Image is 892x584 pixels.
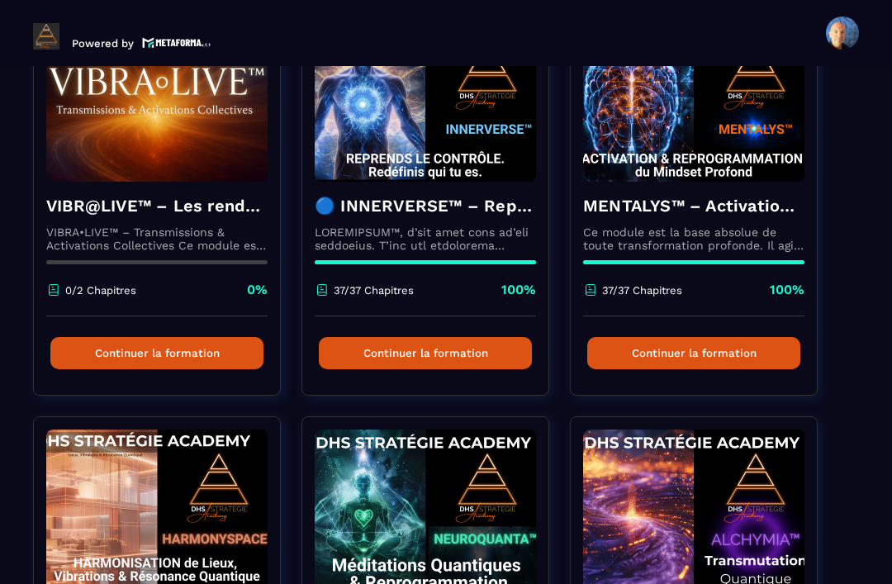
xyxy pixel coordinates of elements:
[315,17,536,182] img: formation-background
[142,36,211,50] img: logo
[583,194,804,217] h4: MENTALYS™ – Activation & Reprogrammation du Mindset Profond
[33,23,59,50] img: logo-branding
[587,337,800,369] button: Continuer la formation
[334,284,414,297] p: 37/37 Chapitres
[570,3,838,416] a: formation-backgroundMENTALYS™ – Activation & Reprogrammation du Mindset ProfondCe module est la b...
[46,226,268,252] p: VIBRA•LIVE™ – Transmissions & Activations Collectives Ce module est un espace vivant. [PERSON_NAM...
[46,194,268,217] h4: VIBR@LIVE™ – Les rendez-vous d’intégration vivante
[33,3,301,416] a: formation-backgroundVIBR@LIVE™ – Les rendez-vous d’intégration vivanteVIBRA•LIVE™ – Transmissions...
[72,37,134,50] p: Powered by
[319,337,532,369] button: Continuer la formation
[247,281,268,299] p: 0%
[46,17,268,182] img: formation-background
[583,226,804,252] p: Ce module est la base absolue de toute transformation profonde. Il agit comme une activation du n...
[770,281,804,299] p: 100%
[583,17,804,182] img: formation-background
[50,337,263,369] button: Continuer la formation
[315,226,536,252] p: LOREMIPSUM™, d’sit amet cons ad’eli seddoeius. T’inc utl etdolorema aliquaeni ad minimveniamqui n...
[315,194,536,217] h4: 🔵 INNERVERSE™ – Reprogrammation Quantique & Activation du Soi Réel
[301,3,570,416] a: formation-background🔵 INNERVERSE™ – Reprogrammation Quantique & Activation du Soi RéelLOREMIPSUM™...
[602,284,682,297] p: 37/37 Chapitres
[65,284,136,297] p: 0/2 Chapitres
[501,281,536,299] p: 100%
